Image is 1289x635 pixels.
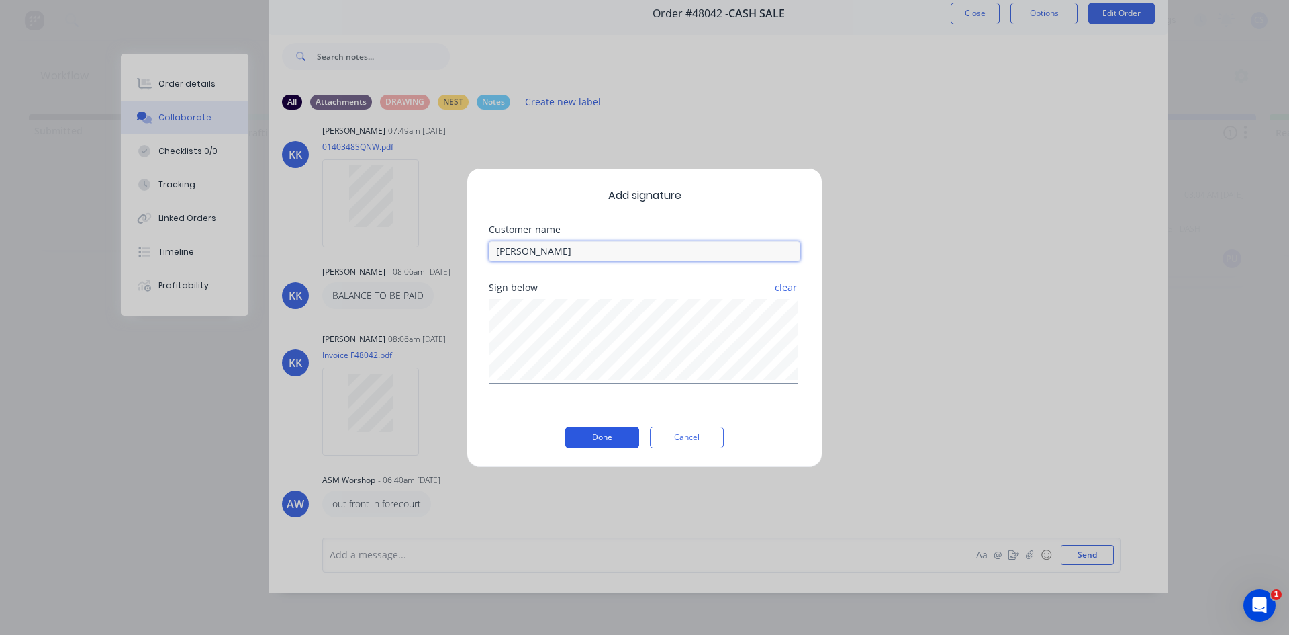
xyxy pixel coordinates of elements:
span: 1 [1271,589,1282,600]
div: Sign below [489,283,800,292]
button: Cancel [650,427,724,448]
input: Enter customer name [489,241,800,261]
button: Done [565,427,639,448]
iframe: Intercom live chat [1243,589,1276,622]
span: Add signature [489,187,800,204]
div: Customer name [489,225,800,235]
button: clear [774,276,798,300]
